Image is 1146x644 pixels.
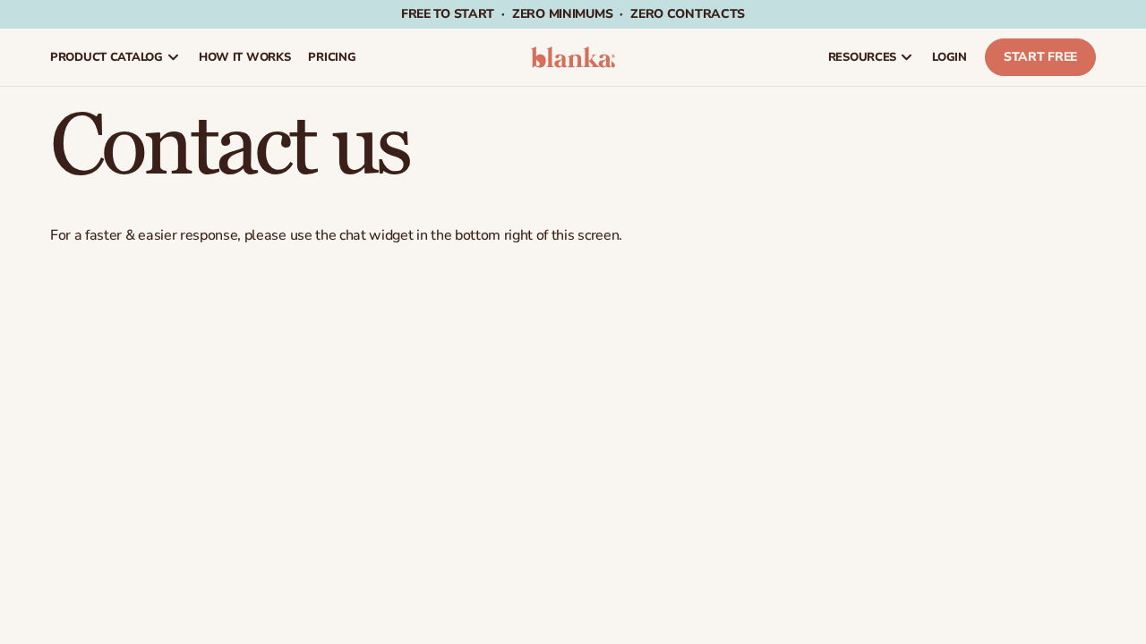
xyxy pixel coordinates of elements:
[299,29,364,86] a: pricing
[531,47,615,68] img: logo
[819,29,923,86] a: resources
[50,105,1096,191] h1: Contact us
[923,29,976,86] a: LOGIN
[932,50,967,64] span: LOGIN
[985,38,1096,76] a: Start Free
[190,29,300,86] a: How It Works
[199,50,291,64] span: How It Works
[50,50,163,64] span: product catalog
[308,50,355,64] span: pricing
[41,29,190,86] a: product catalog
[401,5,745,22] span: Free to start · ZERO minimums · ZERO contracts
[50,226,1096,245] p: For a faster & easier response, please use the chat widget in the bottom right of this screen.
[828,50,896,64] span: resources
